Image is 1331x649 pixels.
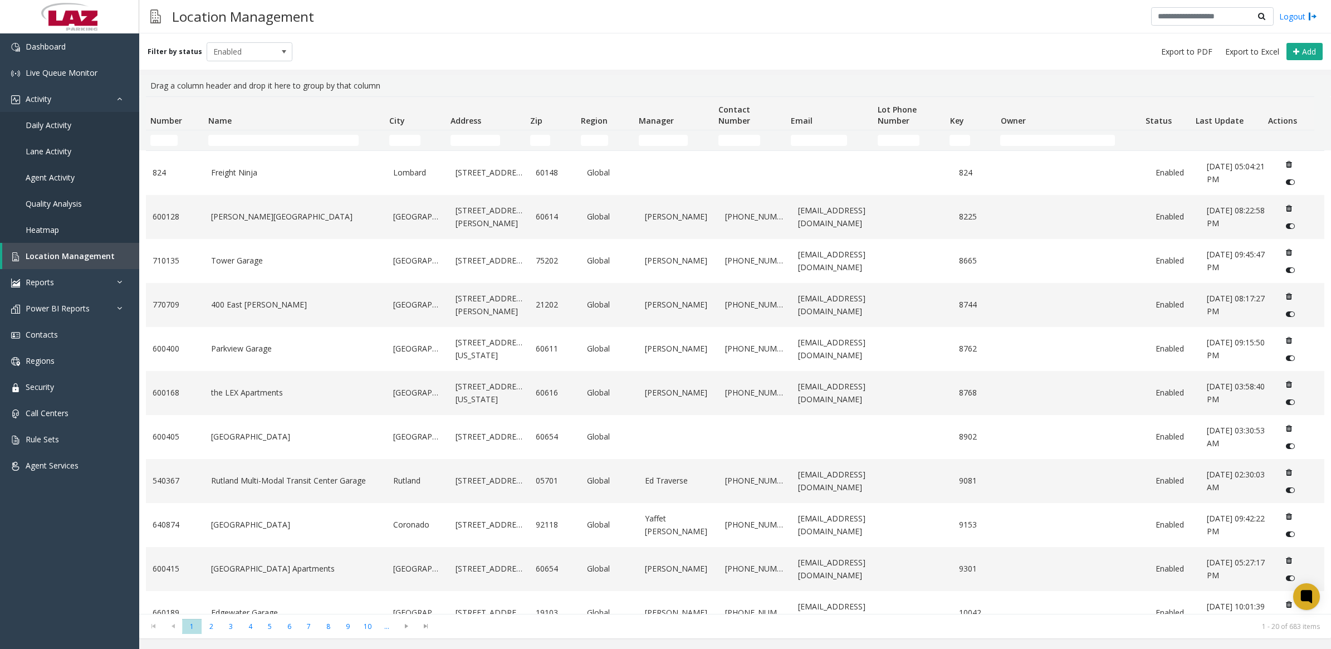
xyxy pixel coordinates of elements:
[1280,331,1298,349] button: Delete
[536,563,574,575] a: 60654
[536,211,574,223] a: 60614
[959,299,997,311] a: 8744
[1207,337,1265,360] span: [DATE] 09:15:50 PM
[11,409,20,418] img: 'icon'
[299,619,319,634] span: Page 7
[393,387,442,399] a: [GEOGRAPHIC_DATA]
[1207,424,1266,450] a: [DATE] 03:30:53 AM
[1157,44,1217,60] button: Export to PDF
[150,3,161,30] img: pageIcon
[456,431,522,443] a: [STREET_ADDRESS]
[1280,349,1300,367] button: Disable
[1280,596,1298,613] button: Delete
[718,104,750,126] span: Contact Number
[1156,475,1193,487] a: Enabled
[1161,46,1212,57] span: Export to PDF
[1156,563,1193,575] a: Enabled
[393,607,442,619] a: [GEOGRAPHIC_DATA]
[725,387,785,399] a: [PHONE_NUMBER]
[1207,381,1265,404] span: [DATE] 03:58:40 PM
[182,619,202,634] span: Page 1
[1156,299,1193,311] a: Enabled
[634,130,714,150] td: Manager Filter
[211,431,380,443] a: [GEOGRAPHIC_DATA]
[11,331,20,340] img: 'icon'
[280,619,299,634] span: Page 6
[153,211,198,223] a: 600128
[645,387,712,399] a: [PERSON_NAME]
[11,357,20,366] img: 'icon'
[456,607,522,619] a: [STREET_ADDRESS]
[536,607,574,619] a: 19103
[639,135,688,146] input: Manager Filter
[718,135,760,146] input: Contact Number Filter
[319,619,338,634] span: Page 8
[798,336,872,362] a: [EMAIL_ADDRESS][DOMAIN_NAME]
[1280,463,1298,481] button: Delete
[798,513,872,538] a: [EMAIL_ADDRESS][DOMAIN_NAME]
[1264,97,1314,130] th: Actions
[393,299,442,311] a: [GEOGRAPHIC_DATA]
[416,619,435,635] span: Go to the last page
[1280,199,1298,217] button: Delete
[945,130,996,150] td: Key Filter
[456,563,522,575] a: [STREET_ADDRESS]
[536,255,574,267] a: 75202
[385,130,446,150] td: City Filter
[393,167,442,179] a: Lombard
[587,299,632,311] a: Global
[397,619,416,635] span: Go to the next page
[798,380,872,406] a: [EMAIL_ADDRESS][DOMAIN_NAME]
[1207,557,1266,582] a: [DATE] 05:27:17 PM
[26,120,71,130] span: Daily Activity
[26,277,54,287] span: Reports
[208,135,359,146] input: Name Filter
[798,204,872,230] a: [EMAIL_ADDRESS][DOMAIN_NAME]
[536,167,574,179] a: 60148
[576,130,634,150] td: Region Filter
[1207,425,1265,448] span: [DATE] 03:30:53 AM
[791,135,847,146] input: Email Filter
[530,135,550,146] input: Zip Filter
[725,299,785,311] a: [PHONE_NUMBER]
[1207,248,1266,274] a: [DATE] 09:45:47 PM
[204,130,385,150] td: Name Filter
[456,167,522,179] a: [STREET_ADDRESS]
[260,619,280,634] span: Page 5
[393,475,442,487] a: Rutland
[153,431,198,443] a: 600405
[645,255,712,267] a: [PERSON_NAME]
[11,43,20,52] img: 'icon'
[725,211,785,223] a: [PHONE_NUMBER]
[645,513,712,538] a: Yaffet [PERSON_NAME]
[1207,380,1266,406] a: [DATE] 03:58:40 PM
[1280,569,1300,587] button: Disable
[153,563,198,575] a: 600415
[1207,469,1265,492] span: [DATE] 02:30:03 AM
[389,115,405,126] span: City
[153,343,198,355] a: 600400
[456,204,522,230] a: [STREET_ADDRESS][PERSON_NAME]
[150,135,178,146] input: Number Filter
[1207,601,1266,626] a: [DATE] 10:01:39 PM
[1207,249,1265,272] span: [DATE] 09:45:47 PM
[202,619,221,634] span: Page 2
[393,563,442,575] a: [GEOGRAPHIC_DATA]
[1156,607,1193,619] a: Enabled
[26,225,59,235] span: Heatmap
[153,387,198,399] a: 600168
[786,130,873,150] td: Email Filter
[959,563,997,575] a: 9301
[1001,115,1026,126] span: Owner
[645,563,712,575] a: [PERSON_NAME]
[456,336,522,362] a: [STREET_ADDRESS][US_STATE]
[208,115,232,126] span: Name
[950,135,970,146] input: Key Filter
[587,563,632,575] a: Global
[26,408,68,418] span: Call Centers
[1302,46,1316,57] span: Add
[26,94,51,104] span: Activity
[211,299,380,311] a: 400 East [PERSON_NAME]
[1280,217,1300,235] button: Disable
[798,469,872,494] a: [EMAIL_ADDRESS][DOMAIN_NAME]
